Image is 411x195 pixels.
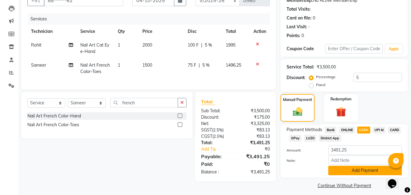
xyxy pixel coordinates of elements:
[317,64,336,70] div: ₹3,500.00
[235,169,274,175] div: ₹3,491.25
[114,25,139,38] th: Qty
[197,140,235,146] div: Total:
[235,127,274,133] div: ₹83.13
[325,44,383,54] input: Enter Offer / Coupon Code
[118,62,120,68] span: 1
[282,148,323,153] label: Amount:
[235,160,274,168] div: ₹0
[313,15,315,21] div: 0
[388,127,401,134] span: CARD
[287,75,305,81] div: Discount:
[201,42,202,48] span: |
[287,64,314,70] div: Service Total:
[333,106,349,118] img: _gift.svg
[80,62,110,74] span: Nail Art French Color-Toes
[250,25,270,38] th: Action
[235,153,274,160] div: ₹3,491.25
[27,122,79,128] div: Nail Art French Color-Toes
[373,127,386,134] span: UPI M
[287,15,312,21] div: Card on file:
[222,25,250,38] th: Total
[319,135,341,142] span: District App
[197,153,235,160] div: Payable:
[27,25,77,38] th: Technician
[199,62,200,68] span: |
[197,120,235,127] div: Net:
[201,99,215,105] span: Total
[197,127,235,133] div: ( )
[28,13,274,25] div: Services
[339,127,355,134] span: ONLINE
[301,33,304,39] div: 0
[188,42,199,48] span: 100 F
[308,24,310,30] div: -
[235,108,274,114] div: ₹3,500.00
[184,25,222,38] th: Disc
[201,134,212,139] span: CGST
[142,42,152,48] span: 2000
[142,62,152,68] span: 1500
[201,127,212,133] span: SGST
[287,24,307,30] div: Last Visit:
[316,82,325,88] label: Fixed
[197,114,235,120] div: Discount:
[197,133,235,140] div: ( )
[304,135,316,142] span: LUZO
[385,44,402,54] button: Apply
[328,145,402,155] input: Amount
[197,146,242,152] a: Add Tip
[287,127,322,133] span: Payment Methods
[27,113,81,119] div: Nail Art French Color-Hand
[31,62,46,68] span: Sameer
[226,62,241,68] span: 1496.25
[188,62,196,68] span: 75 F
[328,166,402,175] button: Add Payment
[287,6,311,12] div: Total Visits:
[328,155,402,165] input: Add Note
[77,25,114,38] th: Service
[316,74,336,80] label: Percentage
[226,42,235,48] span: 1995
[214,134,223,139] span: 2.5%
[385,171,405,189] iframe: chat widget
[283,97,312,103] label: Manual Payment
[118,42,120,48] span: 1
[282,183,407,189] a: Continue Without Payment
[330,96,351,102] label: Redemption
[235,140,274,146] div: ₹3,491.25
[235,133,274,140] div: ₹83.13
[325,127,336,134] span: Bank
[289,135,301,142] span: GPay
[205,42,212,48] span: 5 %
[197,108,235,114] div: Sub Total:
[235,120,274,127] div: ₹3,325.00
[202,62,210,68] span: 5 %
[197,160,235,168] div: Paid:
[290,106,305,117] img: _cash.svg
[80,42,109,54] span: Nail Art Cat Eye-Hand
[357,127,370,134] span: CASH
[242,146,275,152] div: ₹0
[139,25,184,38] th: Price
[213,127,222,132] span: 2.5%
[287,46,325,52] div: Coupon Code
[235,114,274,120] div: ₹175.00
[282,158,323,163] label: Note:
[197,169,235,175] div: Balance :
[287,33,300,39] div: Points:
[110,98,178,107] input: Search or Scan
[31,42,41,48] span: Rohit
